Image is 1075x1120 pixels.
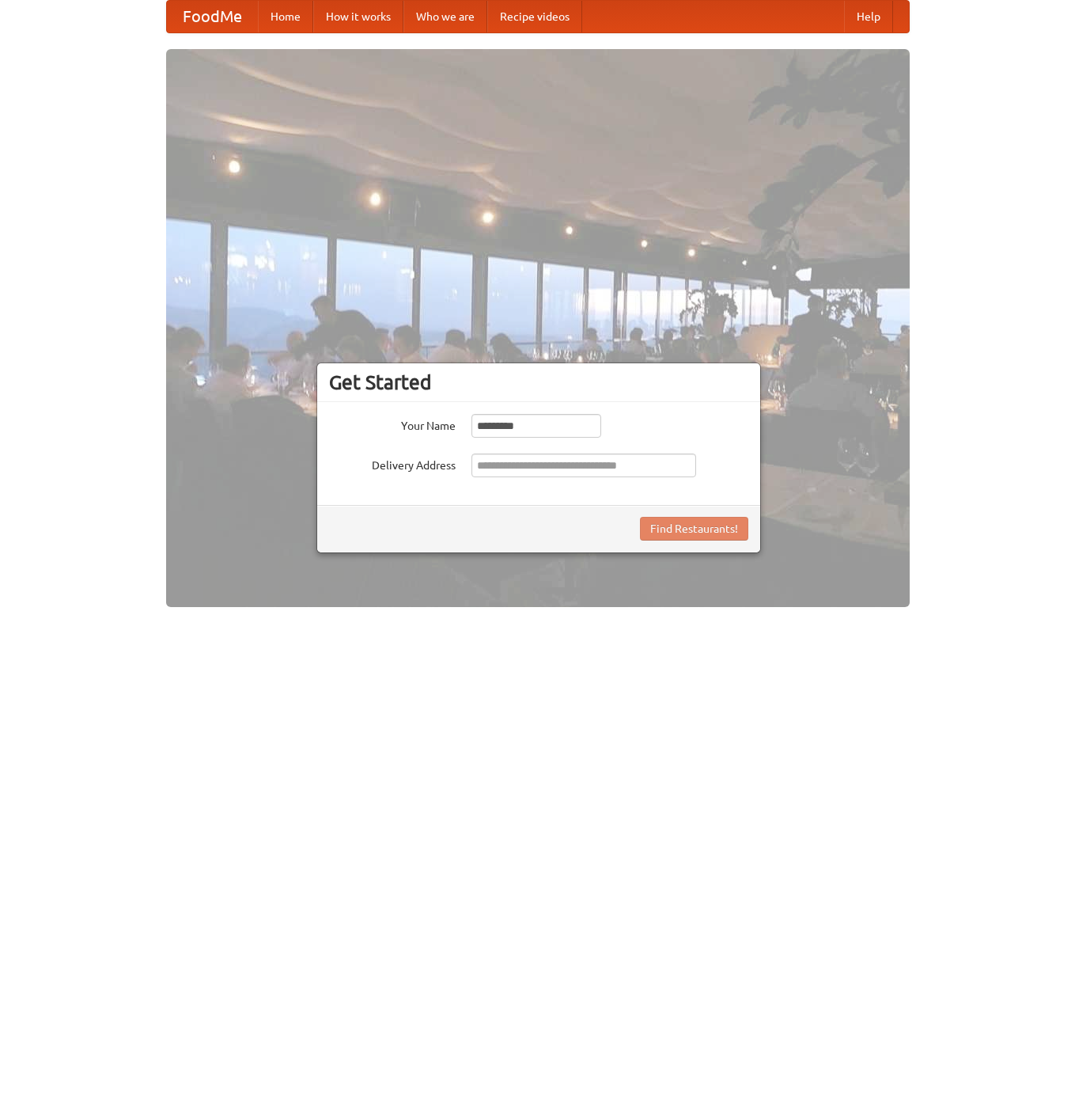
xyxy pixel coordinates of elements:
[258,1,313,32] a: Home
[167,1,258,32] a: FoodMe
[329,414,456,434] label: Your Name
[403,1,487,32] a: Who we are
[640,517,748,541] button: Find Restaurants!
[487,1,582,32] a: Recipe videos
[844,1,893,32] a: Help
[329,454,456,473] label: Delivery Address
[329,370,748,394] h3: Get Started
[313,1,403,32] a: How it works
